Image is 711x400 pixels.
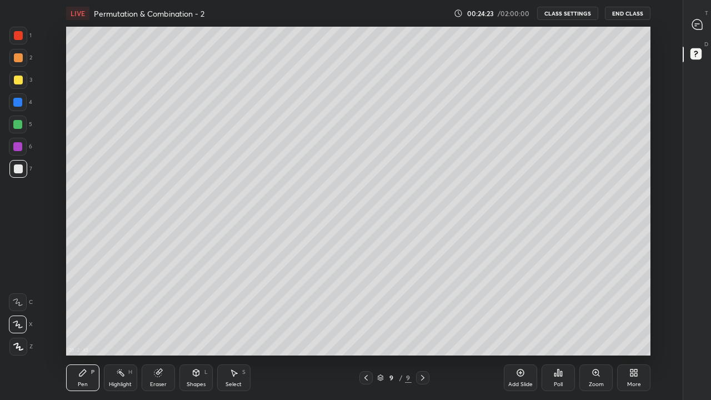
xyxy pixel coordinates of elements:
div: 4 [9,93,32,111]
div: L [204,369,208,375]
div: 3 [9,71,32,89]
div: Highlight [109,382,132,387]
div: P [91,369,94,375]
div: 2 [9,49,32,67]
div: S [242,369,246,375]
div: 7 [9,160,32,178]
div: Zoom [589,382,604,387]
h4: Permutation & Combination - 2 [94,8,204,19]
div: 6 [9,138,32,156]
p: D [704,40,708,48]
div: 9 [405,373,412,383]
button: End Class [605,7,650,20]
div: Poll [554,382,563,387]
div: Z [9,338,33,356]
div: Select [226,382,242,387]
div: C [9,293,33,311]
div: Pen [78,382,88,387]
p: T [705,9,708,17]
button: CLASS SETTINGS [537,7,598,20]
div: LIVE [66,7,89,20]
div: / [399,374,403,381]
div: 9 [386,374,397,381]
div: More [627,382,641,387]
div: X [9,316,33,333]
div: Shapes [187,382,206,387]
div: Eraser [150,382,167,387]
div: Add Slide [508,382,533,387]
div: H [128,369,132,375]
div: 1 [9,27,32,44]
div: 5 [9,116,32,133]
